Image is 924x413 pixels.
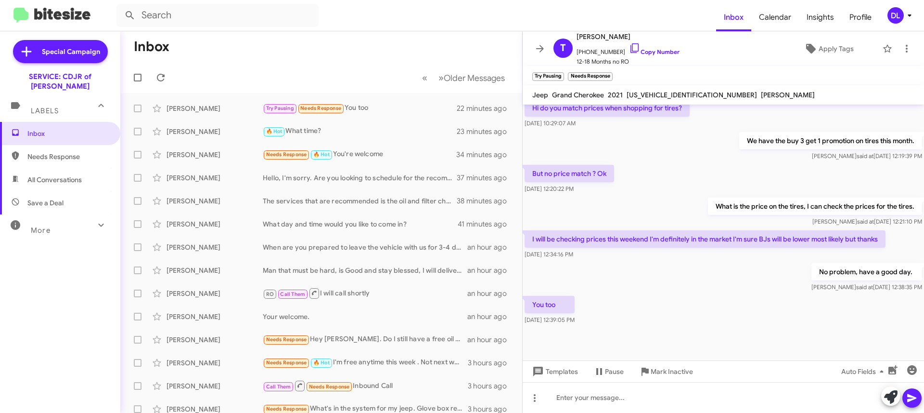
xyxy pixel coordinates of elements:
[586,363,631,380] button: Pause
[457,196,514,206] div: 38 minutes ago
[263,126,457,137] div: What time?
[560,40,566,56] span: T
[300,105,341,111] span: Needs Response
[577,57,680,67] span: 12-18 Months no RO
[568,72,612,81] small: Needs Response
[266,406,307,412] span: Needs Response
[457,150,514,160] div: 34 minutes ago
[313,151,330,158] span: 🔥 Hot
[280,291,305,297] span: Call Them
[879,7,913,24] button: DL
[167,312,263,321] div: [PERSON_NAME]
[31,107,59,115] span: Labels
[134,39,169,54] h1: Inbox
[309,384,350,390] span: Needs Response
[167,219,263,229] div: [PERSON_NAME]
[530,363,578,380] span: Templates
[834,363,895,380] button: Auto Fields
[651,363,693,380] span: Mark Inactive
[761,91,815,99] span: [PERSON_NAME]
[552,91,604,99] span: Grand Cherokee
[167,358,263,368] div: [PERSON_NAME]
[263,219,458,229] div: What day and time would you like to come in?
[467,242,514,252] div: an hour ago
[812,152,922,160] span: [PERSON_NAME] [DATE] 12:19:39 PM
[525,120,576,127] span: [DATE] 10:29:07 AM
[525,185,574,192] span: [DATE] 12:20:22 PM
[266,336,307,343] span: Needs Response
[422,72,427,84] span: «
[857,152,873,160] span: said at
[167,335,263,345] div: [PERSON_NAME]
[266,360,307,366] span: Needs Response
[841,363,887,380] span: Auto Fields
[263,312,467,321] div: Your welcome.
[468,381,514,391] div: 3 hours ago
[457,173,514,183] div: 37 minutes ago
[417,68,511,88] nav: Page navigation example
[467,312,514,321] div: an hour ago
[31,226,51,235] span: More
[167,104,263,113] div: [PERSON_NAME]
[856,283,873,291] span: said at
[532,91,548,99] span: Jeep
[577,42,680,57] span: [PHONE_NUMBER]
[457,104,514,113] div: 22 minutes ago
[887,7,904,24] div: DL
[438,72,444,84] span: »
[608,91,623,99] span: 2021
[433,68,511,88] button: Next
[266,291,274,297] span: RO
[812,218,922,225] span: [PERSON_NAME] [DATE] 12:21:10 PM
[467,266,514,275] div: an hour ago
[263,357,468,368] div: I'm free anytime this week . Not next week. Open after the 25th
[167,150,263,160] div: [PERSON_NAME]
[819,40,854,57] span: Apply Tags
[263,103,457,114] div: You too
[525,296,575,313] p: You too
[631,363,701,380] button: Mark Inactive
[13,40,108,63] a: Special Campaign
[811,263,922,280] p: No problem, have a good day.
[27,175,82,185] span: All Conversations
[444,73,505,83] span: Older Messages
[116,4,319,27] input: Search
[313,360,330,366] span: 🔥 Hot
[167,127,263,136] div: [PERSON_NAME]
[857,218,874,225] span: said at
[751,3,799,31] span: Calendar
[468,358,514,368] div: 3 hours ago
[708,198,922,215] p: What is the price on the tires, I can check the prices for the tires.
[266,384,291,390] span: Call Them
[532,72,564,81] small: Try Pausing
[263,287,467,299] div: I will call shortly
[263,266,467,275] div: Man that must be hard, is Good and stay blessed, I will deliver the message to [PERSON_NAME] than...
[266,105,294,111] span: Try Pausing
[799,3,842,31] a: Insights
[263,196,457,206] div: The services that are recommended is the oil and filter change with rotation and the fuel inducti...
[167,196,263,206] div: [PERSON_NAME]
[467,289,514,298] div: an hour ago
[263,242,467,252] div: When are you prepared to leave the vehicle with us for 3-4 days for these concerns?
[627,91,757,99] span: [US_VEHICLE_IDENTIFICATION_NUMBER]
[842,3,879,31] a: Profile
[525,99,690,117] p: Hi do you match prices when shopping for tires?
[605,363,624,380] span: Pause
[27,152,109,161] span: Needs Response
[523,363,586,380] button: Templates
[525,251,573,258] span: [DATE] 12:34:16 PM
[629,48,680,55] a: Copy Number
[266,128,282,134] span: 🔥 Hot
[525,230,885,248] p: I will be checking prices this weekend I'm definitely in the market I'm sure BJs will be lower mo...
[167,173,263,183] div: [PERSON_NAME]
[167,242,263,252] div: [PERSON_NAME]
[416,68,433,88] button: Previous
[525,316,575,323] span: [DATE] 12:39:05 PM
[263,380,468,392] div: Inbound Call
[577,31,680,42] span: [PERSON_NAME]
[716,3,751,31] a: Inbox
[739,132,922,149] p: We have the buy 3 get 1 promotion on tires this month.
